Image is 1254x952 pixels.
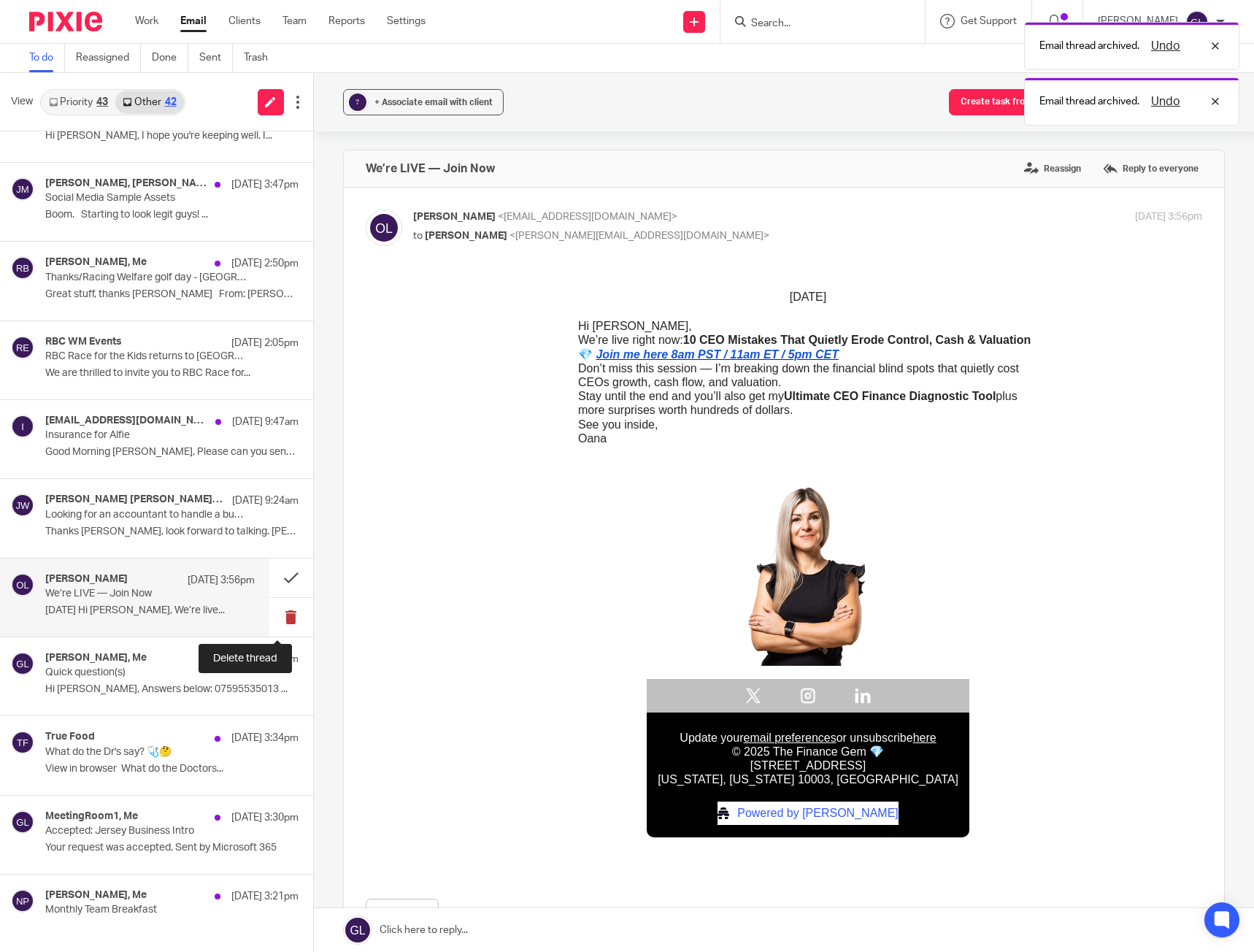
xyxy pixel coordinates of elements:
[45,130,299,142] p: Hi [PERSON_NAME], I hope you're keeping well. I...
[11,94,33,110] span: View
[42,91,115,114] a: Priority43
[332,412,348,429] img: tw
[45,415,208,427] h4: [EMAIL_ADDRESS][DOMAIN_NAME]
[165,86,625,114] p: Don’t miss this session — I’m breaking down the financial blind spots that quietly cost CEOs grow...
[11,415,34,438] img: svg%3E
[45,429,247,442] p: Insurance for Alfie
[282,14,307,28] a: Team
[188,573,255,588] p: [DATE] 3:56pm
[232,415,299,429] p: [DATE] 9:47am
[180,14,207,28] a: Email
[11,810,34,834] img: svg%3E
[152,44,188,72] a: Done
[231,889,299,904] p: [DATE] 3:21pm
[11,256,34,280] img: svg%3E
[442,412,458,429] img: in
[45,209,299,221] p: Boom. Starting to look legit guys! ...
[387,412,403,429] img: ig
[377,15,413,28] p: [DATE]
[316,526,485,550] span: Powered by [PERSON_NAME]
[45,367,299,380] p: We are thrilled to invite you to RBC Race for...
[45,272,247,284] p: Thanks/Racing Welfare golf day - [GEOGRAPHIC_DATA] [DATE]
[11,573,34,596] img: svg%3E
[1185,10,1209,34] img: svg%3E
[45,526,299,538] p: Thanks [PERSON_NAME], look forward to talking. [PERSON_NAME] ...
[115,91,183,114] a: Other42
[165,44,625,58] p: Hi [PERSON_NAME],
[425,231,507,241] span: [PERSON_NAME]
[45,604,255,617] p: [DATE] Hi [PERSON_NAME], We’re live...
[228,14,261,28] a: Clients
[45,494,225,506] h4: [PERSON_NAME] [PERSON_NAME], Me
[29,44,65,72] a: To do
[231,731,299,745] p: [DATE] 3:34pm
[1039,39,1139,53] p: Email thread archived.
[45,683,299,696] p: Hi [PERSON_NAME], Answers below: 07595535013 ...
[349,93,366,111] div: ?
[45,667,247,679] p: Quick question(s)
[45,588,212,600] p: We’re LIVE — Join Now
[11,336,34,359] img: svg%3E
[45,904,247,916] p: Monthly Team Breakfast
[366,161,495,176] h4: We’re LIVE — Join Now
[244,44,279,72] a: Trash
[387,14,426,28] a: Settings
[371,115,582,127] b: Ultimate CEO Finance Diagnostic Tool
[366,899,439,925] a: Forward
[509,231,769,241] span: <[PERSON_NAME][EMAIL_ADDRESS][DOMAIN_NAME]>
[245,469,545,483] p: © 2025 The Finance Gem 💎
[45,256,147,269] h4: [PERSON_NAME], Me
[245,483,545,511] p: [STREET_ADDRESS] [US_STATE], [US_STATE] 10003, [GEOGRAPHIC_DATA]
[29,12,102,31] img: Pixie
[45,350,247,363] p: RBC Race for the Kids returns to [GEOGRAPHIC_DATA] – sign up [DATE]!
[231,336,299,350] p: [DATE] 2:05pm
[231,177,299,192] p: [DATE] 3:47pm
[11,652,34,675] img: svg%3E
[232,494,299,508] p: [DATE] 9:24am
[45,192,247,204] p: Social Media Sample Assets
[45,731,95,743] h4: True Food
[199,44,233,72] a: Sent
[45,177,207,190] h4: [PERSON_NAME], [PERSON_NAME] // Image Matters, Me
[45,825,247,837] p: Accepted: Jersey Business Intro
[182,73,426,85] a: Join me here 8am PST / 11am ET / 5pm CET
[45,336,122,348] h4: RBC WM Events
[1147,93,1185,110] button: Undo
[165,114,625,142] p: Stay until the end and you’ll also get my plus more surprises worth hundreds of dollars.
[45,889,147,902] h4: [PERSON_NAME], Me
[135,14,158,28] a: Work
[45,746,247,759] p: What do the Dr's say? 🩺🤔
[45,842,299,854] p: Your request was accepted. Sent by Microsoft 365
[343,89,504,115] button: ? + Associate email with client
[45,573,128,586] h4: [PERSON_NAME]
[45,810,138,823] h4: MeetingRoom1, Me
[45,763,299,775] p: View in browser What do the Doctors...
[76,44,141,72] a: Reassigned
[270,58,618,71] b: 10 CEO Mistakes That Quietly Erode Control, Cash & Valuation
[1147,37,1185,55] button: Undo
[1099,158,1202,180] label: Reply to everyone
[245,456,545,469] p: Update your or unsubscribe
[165,142,625,170] p: See you inside, Oana
[245,550,250,550] a: Terms of Service
[165,97,177,107] div: 42
[231,652,299,667] p: [DATE] 3:53pm
[11,889,34,913] img: svg%3E
[374,98,493,107] span: + Associate email with client
[1039,94,1139,109] p: Email thread archived.
[231,810,299,825] p: [DATE] 3:30pm
[11,177,34,201] img: svg%3E
[1020,158,1085,180] label: Reassign
[1135,210,1202,225] p: [DATE] 3:56pm
[413,231,423,241] span: to
[45,288,299,301] p: Great stuff, thanks [PERSON_NAME] From: [PERSON_NAME]...
[45,652,147,664] h4: [PERSON_NAME], Me
[165,58,625,72] p: We’re live right now:
[328,14,365,28] a: Reports
[304,526,485,550] a: Powered by [PERSON_NAME]
[331,456,423,469] a: email preferences
[304,532,316,543] img: beehiiv logo
[413,212,496,222] span: [PERSON_NAME]
[96,97,108,107] div: 43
